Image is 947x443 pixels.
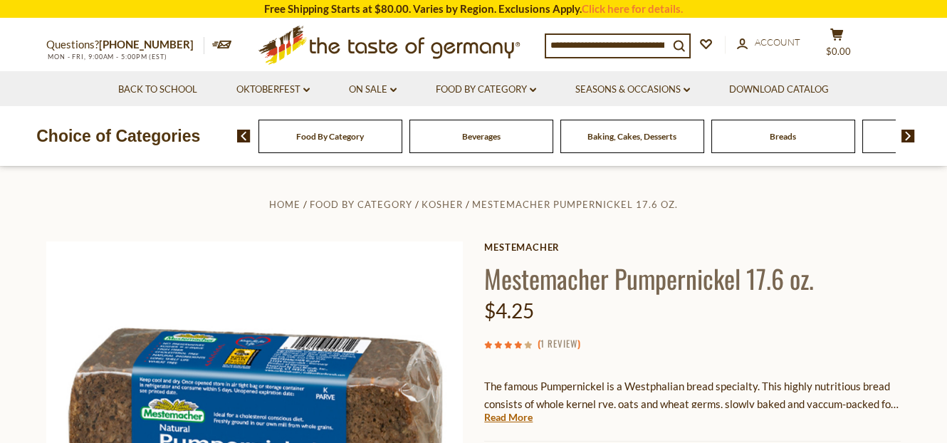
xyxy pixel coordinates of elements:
[729,82,829,98] a: Download Catalog
[901,130,915,142] img: next arrow
[575,82,690,98] a: Seasons & Occasions
[422,199,463,210] a: Kosher
[737,35,800,51] a: Account
[540,336,577,352] a: 1 Review
[237,130,251,142] img: previous arrow
[349,82,397,98] a: On Sale
[472,199,678,210] a: Mestemacher Pumpernickel 17.6 oz.
[755,36,800,48] span: Account
[296,131,364,142] a: Food By Category
[462,131,501,142] a: Beverages
[46,36,204,54] p: Questions?
[436,82,536,98] a: Food By Category
[484,377,901,413] p: The famous Pumpernickel is a Westphalian bread specialty. This highly nutritious bread consists o...
[582,2,683,15] a: Click here for details.
[538,336,580,350] span: ( )
[99,38,194,51] a: [PHONE_NUMBER]
[815,28,858,63] button: $0.00
[118,82,197,98] a: Back to School
[46,53,167,61] span: MON - FRI, 9:00AM - 5:00PM (EST)
[770,131,796,142] a: Breads
[484,298,534,323] span: $4.25
[236,82,310,98] a: Oktoberfest
[484,262,901,294] h1: Mestemacher Pumpernickel 17.6 oz.
[484,241,901,253] a: Mestemacher
[587,131,676,142] a: Baking, Cakes, Desserts
[484,410,533,424] a: Read More
[310,199,412,210] a: Food By Category
[269,199,300,210] a: Home
[826,46,851,57] span: $0.00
